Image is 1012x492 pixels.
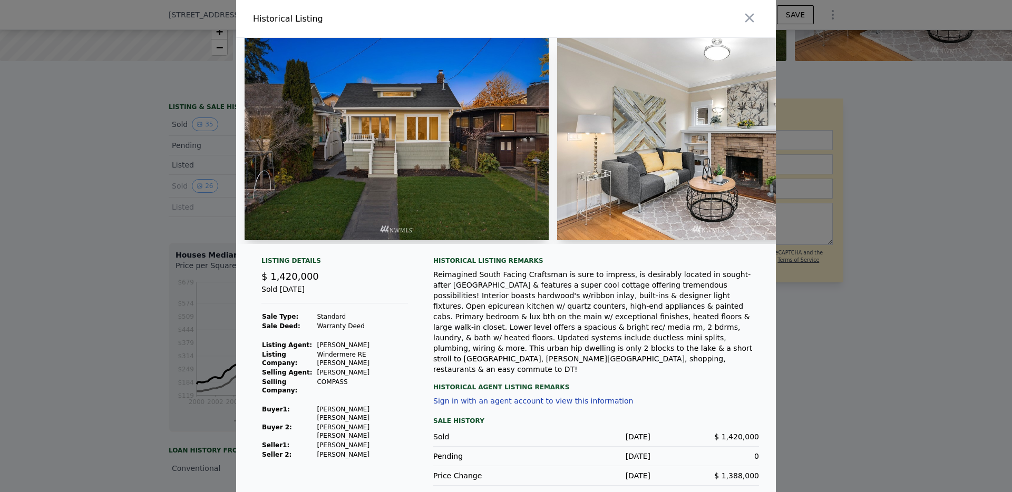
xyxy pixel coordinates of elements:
[433,375,759,391] div: Historical Agent Listing Remarks
[316,422,408,440] td: [PERSON_NAME] [PERSON_NAME]
[245,38,549,240] img: Property Img
[316,405,408,422] td: [PERSON_NAME] [PERSON_NAME]
[316,368,408,377] td: [PERSON_NAME]
[316,312,408,321] td: Standard
[650,451,759,461] div: 0
[714,432,759,441] span: $ 1,420,000
[433,451,542,461] div: Pending
[316,450,408,459] td: [PERSON_NAME]
[433,470,542,481] div: Price Change
[433,269,759,375] div: Reimagined South Facing Craftsman is sure to impress, is desirably located in sought-after [GEOGR...
[542,451,650,461] div: [DATE]
[433,257,759,265] div: Historical Listing remarks
[262,322,300,330] strong: Sale Deed:
[262,341,312,349] strong: Listing Agent:
[542,470,650,481] div: [DATE]
[542,431,650,442] div: [DATE]
[433,397,633,405] button: Sign in with an agent account to view this information
[316,377,408,395] td: COMPASS
[433,415,759,427] div: Sale History
[433,431,542,442] div: Sold
[316,350,408,368] td: Windermere RE [PERSON_NAME]
[261,257,408,269] div: Listing Details
[262,378,297,394] strong: Selling Company:
[262,351,297,367] strong: Listing Company:
[262,441,289,449] strong: Seller 1 :
[714,471,759,480] span: $ 1,388,000
[261,271,319,282] span: $ 1,420,000
[262,424,292,431] strong: Buyer 2:
[262,313,298,320] strong: Sale Type:
[253,13,502,25] div: Historical Listing
[316,340,408,350] td: [PERSON_NAME]
[262,451,291,458] strong: Seller 2:
[262,406,290,413] strong: Buyer 1 :
[262,369,313,376] strong: Selling Agent:
[316,440,408,450] td: [PERSON_NAME]
[261,284,408,303] div: Sold [DATE]
[557,38,861,240] img: Property Img
[316,321,408,331] td: Warranty Deed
